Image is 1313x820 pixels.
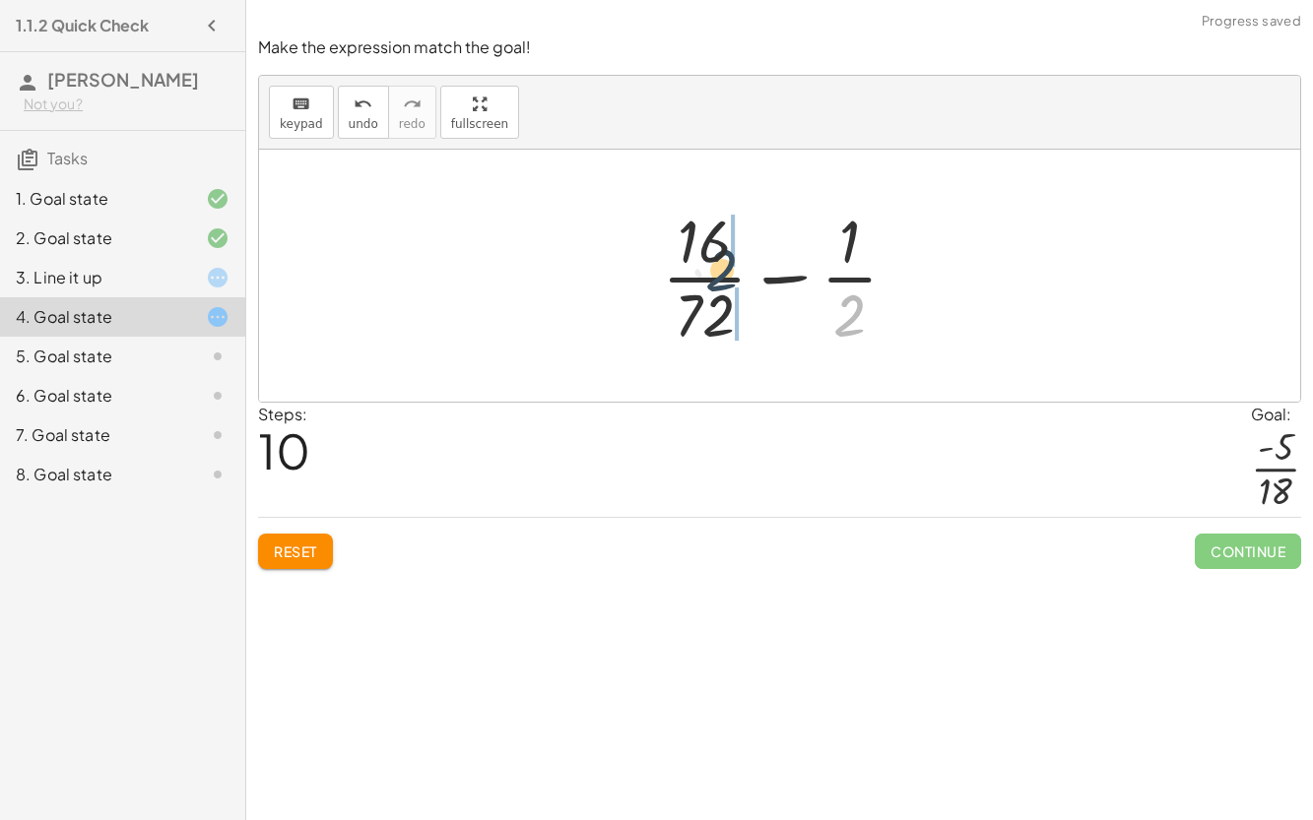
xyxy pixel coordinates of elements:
[1251,403,1301,426] div: Goal:
[258,404,307,424] label: Steps:
[440,86,519,139] button: fullscreen
[399,117,426,131] span: redo
[338,86,389,139] button: undoundo
[349,117,378,131] span: undo
[258,534,333,569] button: Reset
[206,305,230,329] i: Task started.
[451,117,508,131] span: fullscreen
[206,423,230,447] i: Task not started.
[16,266,174,289] div: 3. Line it up
[16,14,149,37] h4: 1.1.2 Quick Check
[24,95,230,114] div: Not you?
[388,86,436,139] button: redoredo
[16,345,174,368] div: 5. Goal state
[274,542,317,560] span: Reset
[1202,12,1301,32] span: Progress saved
[269,86,334,139] button: keyboardkeypad
[16,463,174,486] div: 8. Goal state
[16,423,174,447] div: 7. Goal state
[403,93,422,116] i: redo
[206,384,230,408] i: Task not started.
[206,226,230,250] i: Task finished and correct.
[206,345,230,368] i: Task not started.
[47,68,199,91] span: [PERSON_NAME]
[258,36,1301,59] p: Make the expression match the goal!
[16,384,174,408] div: 6. Goal state
[280,117,323,131] span: keypad
[292,93,310,116] i: keyboard
[16,226,174,250] div: 2. Goal state
[206,266,230,289] i: Task started.
[206,463,230,486] i: Task not started.
[258,420,310,480] span: 10
[16,187,174,211] div: 1. Goal state
[354,93,372,116] i: undo
[206,187,230,211] i: Task finished and correct.
[16,305,174,329] div: 4. Goal state
[47,148,88,168] span: Tasks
